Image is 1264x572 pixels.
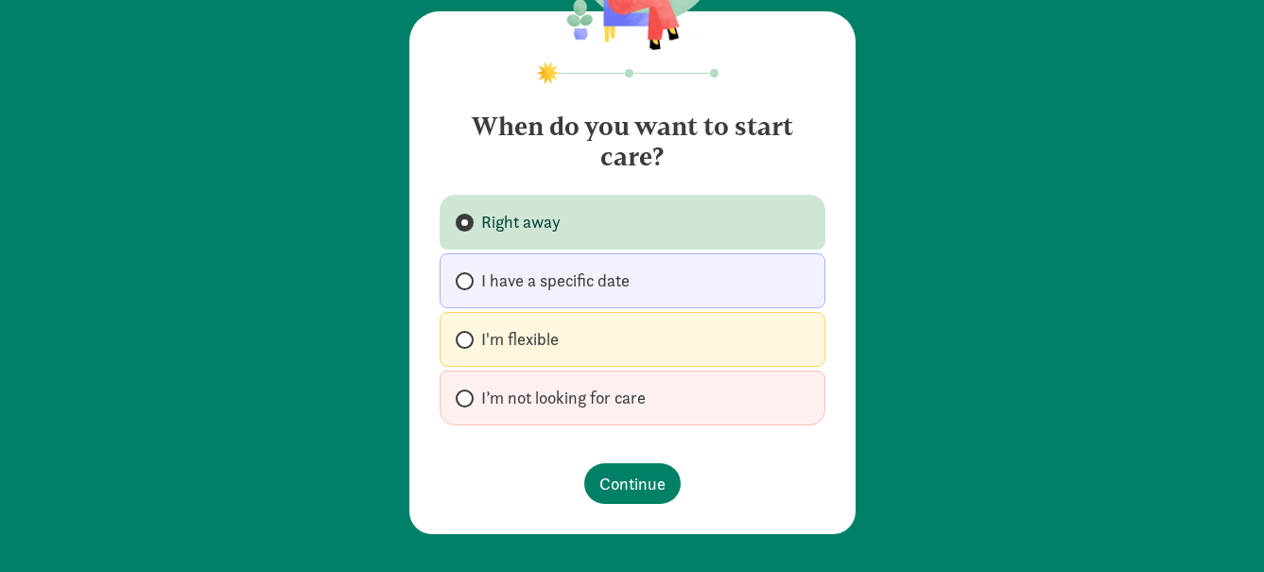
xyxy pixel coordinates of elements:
[440,96,825,172] h4: When do you want to start care?
[599,471,666,496] span: Continue
[481,387,646,409] span: I’m not looking for care
[481,211,561,234] span: Right away
[481,269,630,292] span: I have a specific date
[481,328,559,351] span: I'm flexible
[584,463,681,504] button: Continue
